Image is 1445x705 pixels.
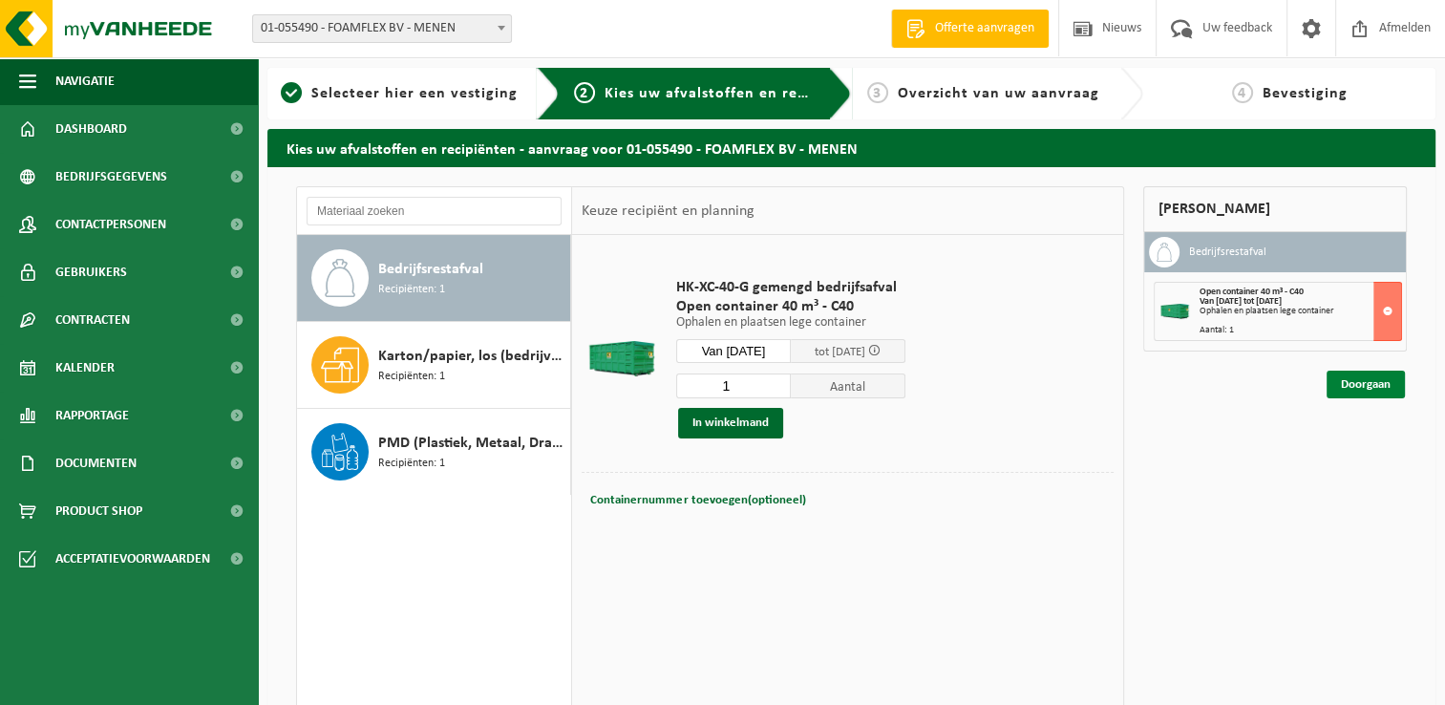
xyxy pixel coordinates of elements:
[378,455,445,473] span: Recipiënten: 1
[590,494,805,506] span: Containernummer toevoegen(optioneel)
[297,409,571,495] button: PMD (Plastiek, Metaal, Drankkartons) (bedrijven) Recipiënten: 1
[588,487,807,514] button: Containernummer toevoegen(optioneel)
[1200,296,1282,307] strong: Van [DATE] tot [DATE]
[678,408,783,438] button: In winkelmand
[930,19,1039,38] span: Offerte aanvragen
[1327,371,1405,398] a: Doorgaan
[378,432,565,455] span: PMD (Plastiek, Metaal, Drankkartons) (bedrijven)
[55,201,166,248] span: Contactpersonen
[1263,86,1348,101] span: Bevestiging
[676,339,791,363] input: Selecteer datum
[252,14,512,43] span: 01-055490 - FOAMFLEX BV - MENEN
[311,86,518,101] span: Selecteer hier een vestiging
[605,86,867,101] span: Kies uw afvalstoffen en recipiënten
[378,345,565,368] span: Karton/papier, los (bedrijven)
[1200,287,1304,297] span: Open container 40 m³ - C40
[574,82,595,103] span: 2
[267,129,1435,166] h2: Kies uw afvalstoffen en recipiënten - aanvraag voor 01-055490 - FOAMFLEX BV - MENEN
[55,535,210,583] span: Acceptatievoorwaarden
[55,439,137,487] span: Documenten
[55,153,167,201] span: Bedrijfsgegevens
[1189,237,1266,267] h3: Bedrijfsrestafval
[55,344,115,392] span: Kalender
[891,10,1049,48] a: Offerte aanvragen
[277,82,521,105] a: 1Selecteer hier een vestiging
[378,281,445,299] span: Recipiënten: 1
[307,197,562,225] input: Materiaal zoeken
[55,105,127,153] span: Dashboard
[815,346,865,358] span: tot [DATE]
[297,322,571,409] button: Karton/papier, los (bedrijven) Recipiënten: 1
[378,258,483,281] span: Bedrijfsrestafval
[791,374,905,398] span: Aantal
[253,15,511,42] span: 01-055490 - FOAMFLEX BV - MENEN
[572,187,763,235] div: Keuze recipiënt en planning
[55,57,115,105] span: Navigatie
[1143,186,1407,232] div: [PERSON_NAME]
[1200,326,1401,335] div: Aantal: 1
[1232,82,1253,103] span: 4
[867,82,888,103] span: 3
[676,297,905,316] span: Open container 40 m³ - C40
[55,296,130,344] span: Contracten
[898,86,1099,101] span: Overzicht van uw aanvraag
[676,316,905,330] p: Ophalen en plaatsen lege container
[55,392,129,439] span: Rapportage
[297,235,571,322] button: Bedrijfsrestafval Recipiënten: 1
[676,278,905,297] span: HK-XC-40-G gemengd bedrijfsafval
[378,368,445,386] span: Recipiënten: 1
[281,82,302,103] span: 1
[1200,307,1401,316] div: Ophalen en plaatsen lege container
[55,487,142,535] span: Product Shop
[55,248,127,296] span: Gebruikers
